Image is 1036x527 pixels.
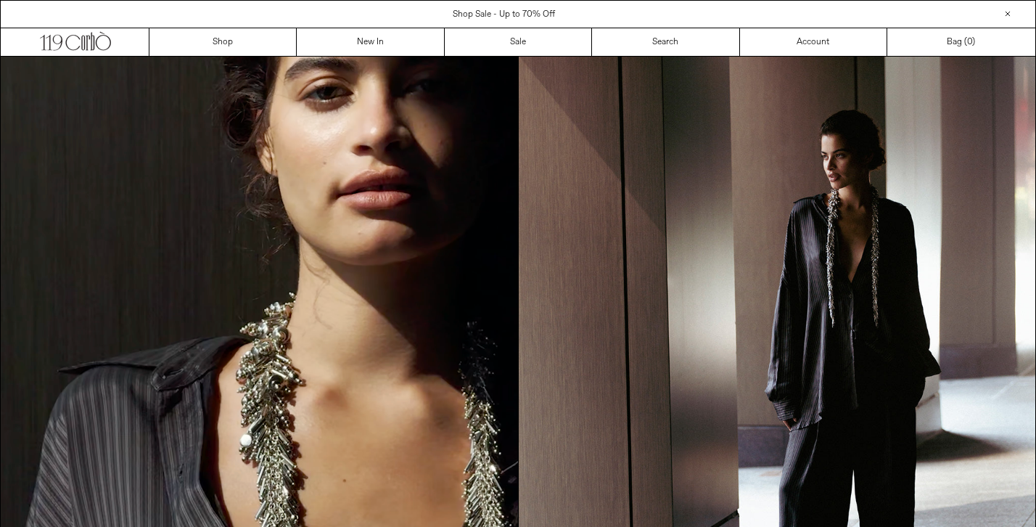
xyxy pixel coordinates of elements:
a: Sale [445,28,592,56]
a: Bag () [887,28,1035,56]
a: New In [297,28,444,56]
span: ) [967,36,975,49]
a: Shop Sale - Up to 70% Off [453,9,555,20]
a: Shop [149,28,297,56]
span: 0 [967,36,972,48]
a: Account [740,28,887,56]
a: Search [592,28,739,56]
